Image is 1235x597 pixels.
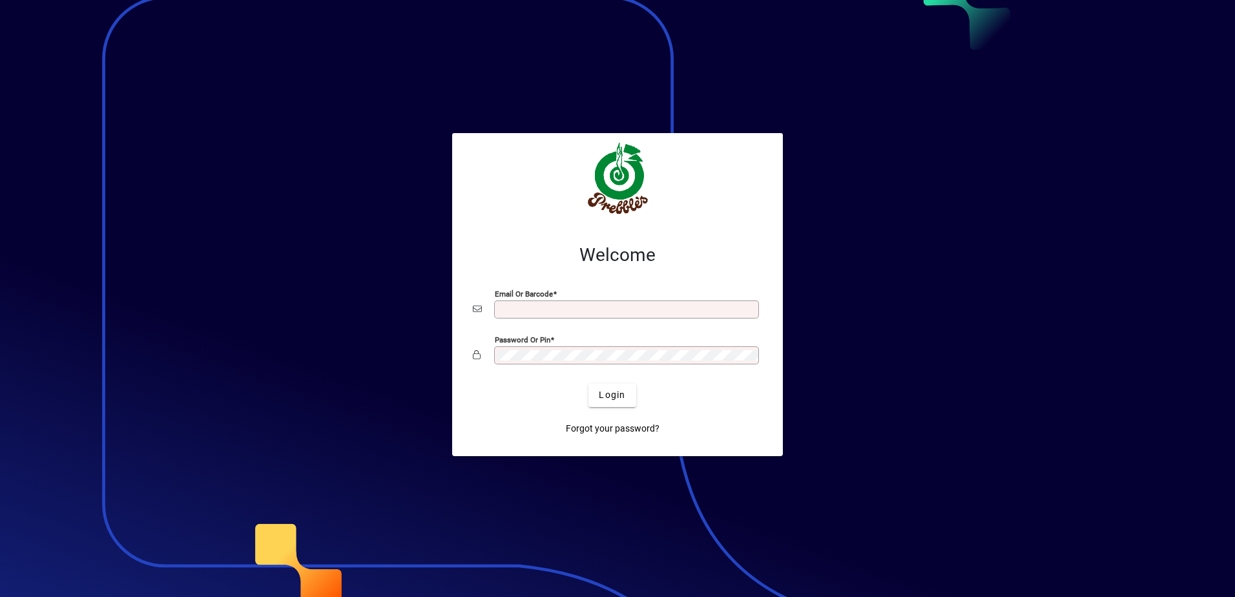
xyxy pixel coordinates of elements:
mat-label: Email or Barcode [495,289,553,298]
a: Forgot your password? [561,417,665,441]
mat-label: Password or Pin [495,335,550,344]
button: Login [588,384,636,407]
span: Forgot your password? [566,422,659,435]
span: Login [599,388,625,402]
h2: Welcome [473,244,762,266]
